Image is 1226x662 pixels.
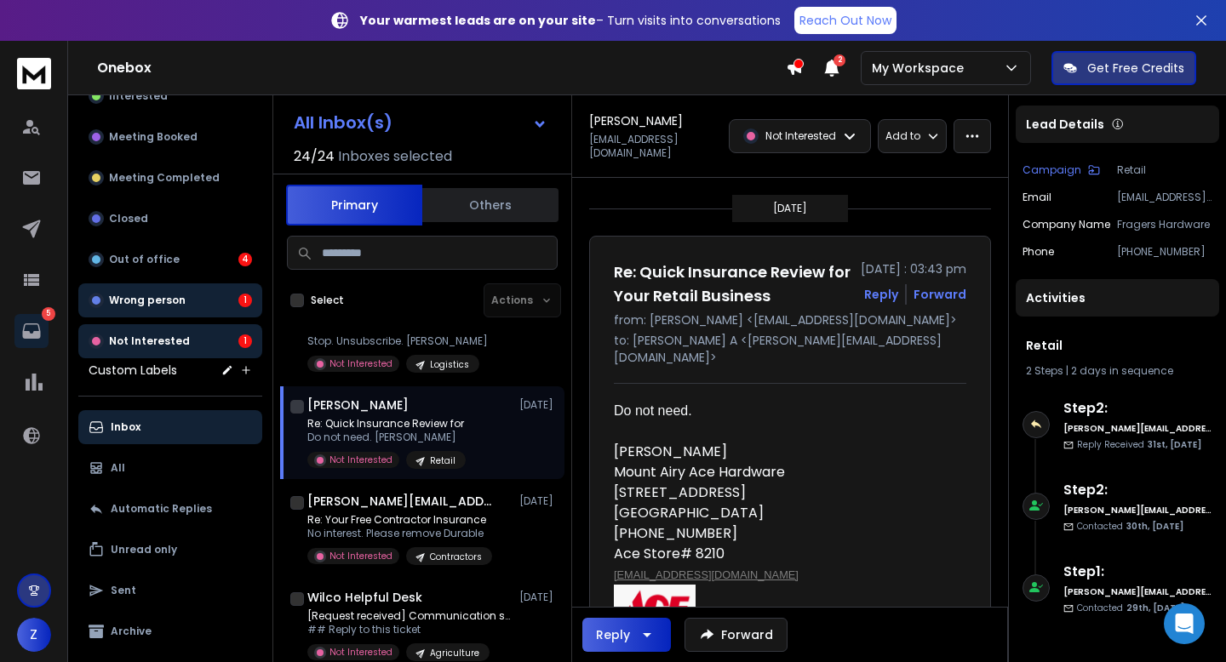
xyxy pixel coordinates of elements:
[109,294,186,307] p: Wrong person
[614,260,851,308] h1: Re: Quick Insurance Review for Your Retail Business
[78,451,262,485] button: All
[1126,602,1184,614] span: 29th, [DATE]
[89,362,177,379] h3: Custom Labels
[1026,363,1063,378] span: 2 Steps
[861,260,966,277] p: [DATE] : 03:43 pm
[78,283,262,317] button: Wrong person1
[78,120,262,154] button: Meeting Booked
[111,584,136,597] p: Sent
[614,401,953,421] div: Do not need.
[1117,163,1212,177] p: Retail
[294,146,335,167] span: 24 / 24
[582,618,671,652] button: Reply
[1023,163,1100,177] button: Campaign
[109,334,190,348] p: Not Interested
[307,397,409,414] h1: [PERSON_NAME]
[430,551,482,563] p: Contractors
[864,286,898,303] button: Reply
[1148,438,1201,451] span: 31st, [DATE]
[1117,245,1212,259] p: [PHONE_NUMBER]
[111,543,177,556] p: Unread only
[1016,279,1219,317] div: Activities
[1063,422,1212,435] h6: [PERSON_NAME][EMAIL_ADDRESS][DOMAIN_NAME]
[97,58,786,78] h1: Onebox
[78,161,262,195] button: Meeting Completed
[614,311,966,328] p: from: [PERSON_NAME] <[EMAIL_ADDRESS][DOMAIN_NAME]>
[109,253,180,266] p: Out of office
[614,568,799,581] a: [EMAIL_ADDRESS][DOMAIN_NAME]
[872,60,971,77] p: My Workspace
[1126,520,1183,533] span: 30th, [DATE]
[307,431,466,444] p: Do not need. [PERSON_NAME]
[1063,504,1212,516] h6: [PERSON_NAME][EMAIL_ADDRESS][DOMAIN_NAME]
[42,307,55,321] p: 5
[430,647,479,659] p: Agriculture
[834,54,845,66] span: 2
[614,544,953,564] div: Ace Store# 8210
[1063,480,1212,500] h6: Step 2 :
[765,129,836,143] p: Not Interested
[885,129,920,143] p: Add to
[329,357,392,370] p: Not Interested
[17,58,51,89] img: logo
[78,492,262,526] button: Automatic Replies
[78,533,262,567] button: Unread only
[238,334,252,348] div: 1
[17,618,51,652] button: Z
[614,523,953,544] div: [PHONE_NUMBER]
[307,513,492,527] p: Re: Your Free Contractor Insurance
[280,106,561,140] button: All Inbox(s)
[1023,163,1081,177] p: Campaign
[614,503,953,523] div: [GEOGRAPHIC_DATA]
[1026,337,1209,354] h1: Retail
[109,130,198,144] p: Meeting Booked
[307,527,492,540] p: No interest. Please remove Durable
[360,12,596,29] strong: Your warmest leads are on your site
[1077,520,1183,533] p: Contacted
[430,454,455,467] p: Retail
[111,461,125,475] p: All
[307,334,488,348] p: Stop. Unsubscribe. [PERSON_NAME]
[773,202,807,215] p: [DATE]
[78,79,262,113] button: Interested
[111,502,212,516] p: Automatic Replies
[799,12,891,29] p: Reach Out Now
[614,585,696,634] img: Related image
[1026,116,1104,133] p: Lead Details
[519,591,558,604] p: [DATE]
[519,398,558,412] p: [DATE]
[1164,603,1205,644] div: Open Intercom Messenger
[78,243,262,277] button: Out of office4
[307,609,512,623] p: [Request received] Communication stopped
[111,420,140,434] p: Inbox
[109,212,148,225] p: Closed
[307,589,422,606] h1: Wilco Helpful Desk
[1063,585,1212,598] h6: [PERSON_NAME][EMAIL_ADDRESS][DOMAIN_NAME]
[794,7,897,34] a: Reach Out Now
[1051,51,1196,85] button: Get Free Credits
[614,332,966,366] p: to: [PERSON_NAME] A <[PERSON_NAME][EMAIL_ADDRESS][DOMAIN_NAME]>
[1087,60,1184,77] p: Get Free Credits
[614,462,953,482] div: Mount Airy Ace Hardware
[1077,602,1184,614] p: Contacted
[1117,218,1212,231] p: Fragers Hardware
[14,314,49,348] a: 5
[1077,438,1201,451] p: Reply Received
[1023,191,1051,204] p: Email
[311,294,344,307] label: Select
[329,646,392,659] p: Not Interested
[596,626,630,643] div: Reply
[614,442,953,462] div: [PERSON_NAME]
[360,12,781,29] p: – Turn visits into conversations
[685,618,788,652] button: Forward
[338,146,452,167] h3: Inboxes selected
[430,358,469,371] p: Logistics
[307,417,466,431] p: Re: Quick Insurance Review for
[111,625,152,638] p: Archive
[109,89,168,103] p: Interested
[78,614,262,648] button: Archive
[1063,398,1212,419] h6: Step 2 :
[1071,363,1173,378] span: 2 days in sequence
